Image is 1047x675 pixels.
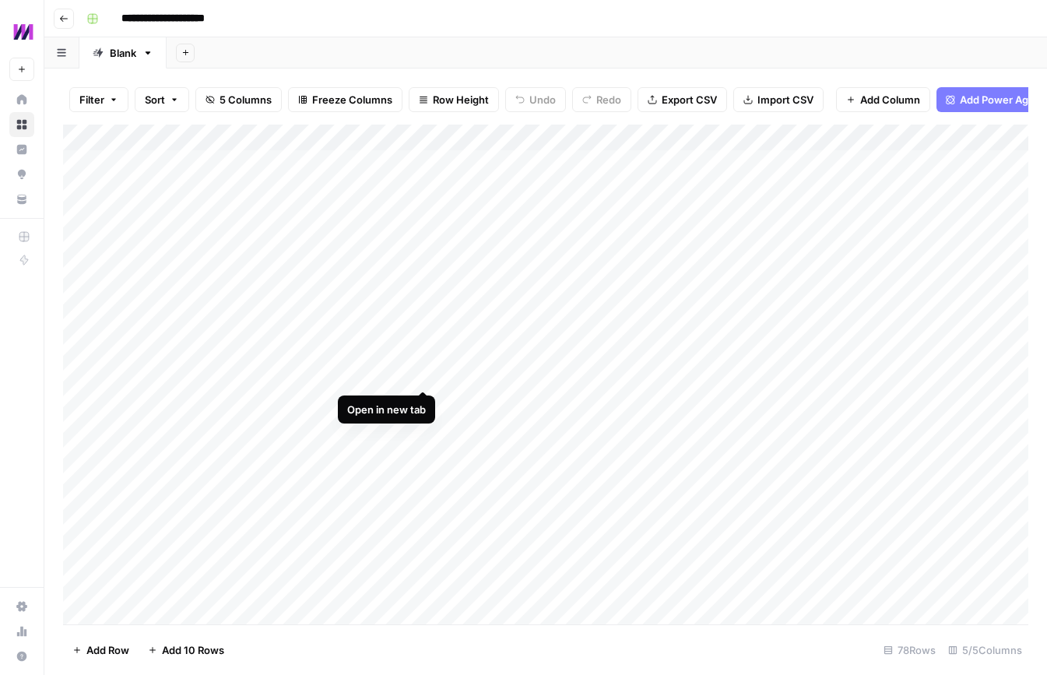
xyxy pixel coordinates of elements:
[596,92,621,107] span: Redo
[79,37,167,69] a: Blank
[9,187,34,212] a: Your Data
[860,92,920,107] span: Add Column
[572,87,631,112] button: Redo
[942,638,1028,663] div: 5/5 Columns
[79,92,104,107] span: Filter
[9,87,34,112] a: Home
[9,619,34,644] a: Usage
[836,87,930,112] button: Add Column
[312,92,392,107] span: Freeze Columns
[86,642,129,658] span: Add Row
[288,87,402,112] button: Freeze Columns
[9,112,34,137] a: Browse
[662,92,717,107] span: Export CSV
[9,594,34,619] a: Settings
[409,87,499,112] button: Row Height
[69,87,128,112] button: Filter
[505,87,566,112] button: Undo
[9,644,34,669] button: Help + Support
[529,92,556,107] span: Undo
[145,92,165,107] span: Sort
[960,92,1045,107] span: Add Power Agent
[135,87,189,112] button: Sort
[757,92,813,107] span: Import CSV
[63,638,139,663] button: Add Row
[9,137,34,162] a: Insights
[9,162,34,187] a: Opportunities
[110,45,136,61] div: Blank
[877,638,942,663] div: 78 Rows
[9,18,37,46] img: Mixmax Logo
[638,87,727,112] button: Export CSV
[220,92,272,107] span: 5 Columns
[162,642,224,658] span: Add 10 Rows
[733,87,824,112] button: Import CSV
[347,402,426,417] div: Open in new tab
[9,12,34,51] button: Workspace: Mixmax
[195,87,282,112] button: 5 Columns
[139,638,234,663] button: Add 10 Rows
[433,92,489,107] span: Row Height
